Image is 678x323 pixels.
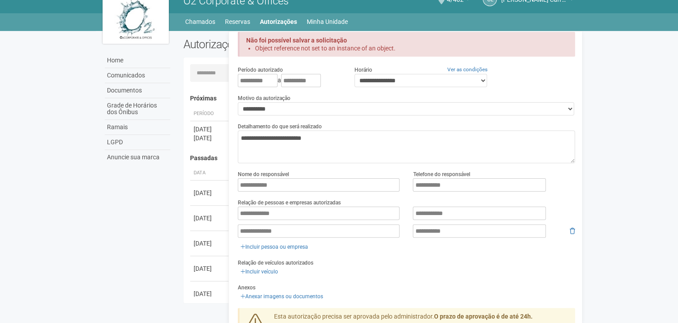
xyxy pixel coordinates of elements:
[194,289,226,298] div: [DATE]
[238,292,326,301] a: Anexar imagens ou documentos
[105,150,170,165] a: Anuncie sua marca
[246,37,347,44] strong: Não foi possível salvar a solicitação
[194,214,226,223] div: [DATE]
[105,135,170,150] a: LGPD
[354,66,372,74] label: Horário
[190,155,569,161] h4: Passadas
[190,107,230,121] th: Período
[225,15,250,28] a: Reservas
[190,166,230,181] th: Data
[194,264,226,273] div: [DATE]
[238,123,322,131] label: Detalhamento do que será realizado
[194,239,226,248] div: [DATE]
[105,98,170,120] a: Grade de Horários dos Ônibus
[434,313,533,320] strong: O prazo de aprovação é de até 24h.
[105,120,170,135] a: Ramais
[238,74,341,87] div: a
[194,188,226,197] div: [DATE]
[238,259,313,267] label: Relação de veículos autorizados
[190,95,569,102] h4: Próximas
[105,53,170,68] a: Home
[185,15,215,28] a: Chamados
[307,15,348,28] a: Minha Unidade
[238,66,283,74] label: Período autorizado
[260,15,297,28] a: Autorizações
[105,68,170,83] a: Comunicados
[238,284,255,292] label: Anexos
[194,134,226,142] div: [DATE]
[447,66,488,73] a: Ver as condições
[105,83,170,98] a: Documentos
[238,199,341,207] label: Relação de pessoas e empresas autorizadas
[570,228,575,234] i: Remover
[238,242,311,252] a: Incluir pessoa ou empresa
[183,38,373,51] h2: Autorizações
[238,170,289,178] label: Nome do responsável
[194,125,226,134] div: [DATE]
[238,267,281,277] a: Incluir veículo
[238,94,290,102] label: Motivo da autorização
[413,170,470,178] label: Telefone do responsável
[255,44,560,52] li: Object reference not set to an instance of an object.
